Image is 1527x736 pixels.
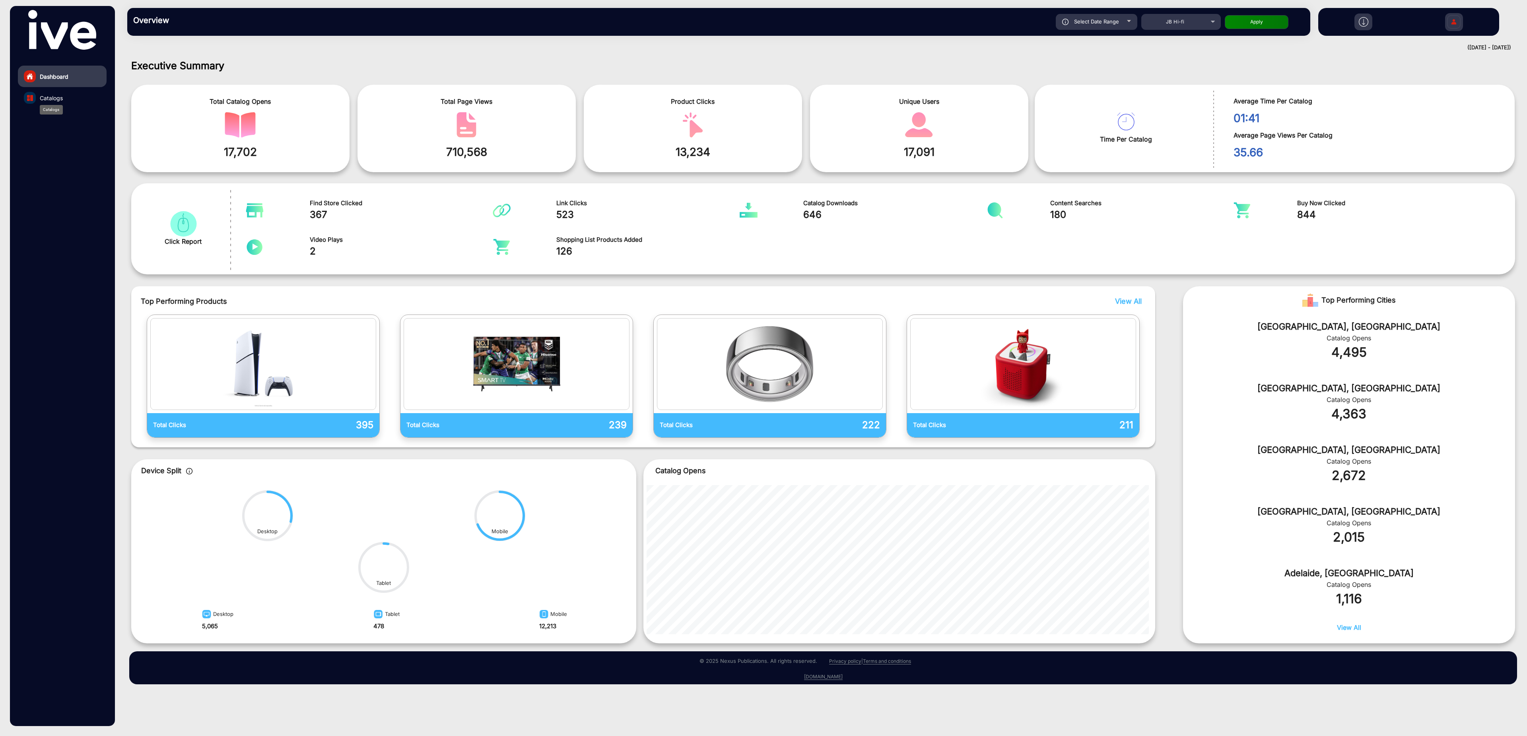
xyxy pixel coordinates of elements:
span: Content Searches [1050,199,1234,208]
p: Total Clicks [913,421,1023,430]
span: Average Time Per Catalog [1234,96,1503,106]
span: 17,702 [137,144,344,160]
div: Mobile [537,607,567,622]
p: Total Clicks [660,421,770,430]
span: 01:41 [1234,110,1503,126]
img: catalog [451,112,482,138]
strong: 5,065 [202,622,218,630]
p: Total Clicks [406,421,517,430]
span: 710,568 [363,144,570,160]
button: View All [1337,623,1361,639]
span: Link Clicks [556,199,740,208]
img: catalog [740,202,758,218]
p: Catalog Opens [655,465,1144,476]
span: 126 [556,244,740,258]
div: Catalogs [40,105,63,115]
small: © 2025 Nexus Publications. All rights reserved. [699,658,817,664]
div: 2,015 [1195,528,1503,547]
p: 395 [263,418,373,432]
span: Device Split [141,466,181,475]
div: Catalog Opens [1195,518,1503,528]
span: Product Clicks [590,97,796,106]
img: vmg-logo [28,10,96,50]
span: Find Store Clicked [310,199,493,208]
a: [DOMAIN_NAME] [804,674,843,680]
div: Catalog Opens [1195,580,1503,589]
span: Dashboard [40,72,68,81]
div: Tablet [376,579,391,587]
div: ([DATE] - [DATE]) [119,44,1511,52]
img: catalog [1233,202,1251,218]
img: catalog [659,320,880,408]
img: Rank image [1302,292,1318,308]
span: 35.66 [1234,144,1503,161]
img: catalog [406,320,627,408]
a: Catalogs [18,87,107,109]
div: Catalog Opens [1195,333,1503,343]
span: Unique Users [816,97,1022,106]
span: 180 [1050,208,1234,222]
span: View All [1115,297,1142,305]
button: Apply [1225,15,1288,29]
img: icon [186,468,193,474]
span: 367 [310,208,493,222]
div: [GEOGRAPHIC_DATA], [GEOGRAPHIC_DATA] [1195,320,1503,333]
div: Desktop [257,528,278,536]
div: 1,116 [1195,589,1503,608]
a: Dashboard [18,66,107,87]
span: Total Catalog Opens [137,97,344,106]
span: 2 [310,244,493,258]
img: catalog [913,320,1134,408]
span: 646 [803,208,987,222]
img: catalog [986,202,1004,218]
span: Total Page Views [363,97,570,106]
img: catalog [153,320,374,408]
span: View All [1337,623,1361,631]
span: Catalogs [40,94,63,102]
img: catalog [493,202,511,218]
img: image [200,609,213,622]
img: image [537,609,550,622]
div: [GEOGRAPHIC_DATA], [GEOGRAPHIC_DATA] [1195,443,1503,456]
span: 17,091 [816,144,1022,160]
div: Adelaide, [GEOGRAPHIC_DATA] [1195,567,1503,580]
span: 13,234 [590,144,796,160]
span: 523 [556,208,740,222]
strong: 12,213 [539,622,556,630]
img: catalog [246,239,264,255]
span: JB Hi-fi [1166,19,1184,25]
img: h2download.svg [1359,17,1368,27]
span: 844 [1297,208,1480,222]
p: Total Clicks [153,421,263,430]
span: Shopping List Products Added [556,235,740,245]
div: 4,363 [1195,404,1503,423]
img: icon [1062,19,1069,25]
span: Video Plays [310,235,493,245]
div: 4,495 [1195,343,1503,362]
div: Catalog Opens [1195,395,1503,404]
span: Click Report [165,237,202,246]
div: [GEOGRAPHIC_DATA], [GEOGRAPHIC_DATA] [1195,382,1503,395]
span: Catalog Downloads [803,199,987,208]
span: Buy Now Clicked [1297,199,1480,208]
span: Select Date Range [1074,18,1119,25]
img: catalog [27,95,33,101]
img: catalog [225,112,256,138]
img: image [371,609,385,622]
h1: Executive Summary [131,60,1515,72]
div: Catalog Opens [1195,456,1503,466]
h3: Overview [133,16,251,25]
img: catalog [246,202,264,218]
img: catalog [1117,113,1135,130]
a: Terms and conditions [863,658,911,664]
p: 211 [1023,418,1133,432]
span: Top Performing Cities [1321,292,1396,308]
span: Average Page Views Per Catalog [1234,130,1503,140]
img: catalog [493,239,511,255]
div: 2,672 [1195,466,1503,485]
button: View All [1113,296,1140,307]
img: Sign%20Up.svg [1445,9,1462,37]
div: [GEOGRAPHIC_DATA], [GEOGRAPHIC_DATA] [1195,505,1503,518]
img: home [26,73,33,80]
div: Mobile [492,528,508,536]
